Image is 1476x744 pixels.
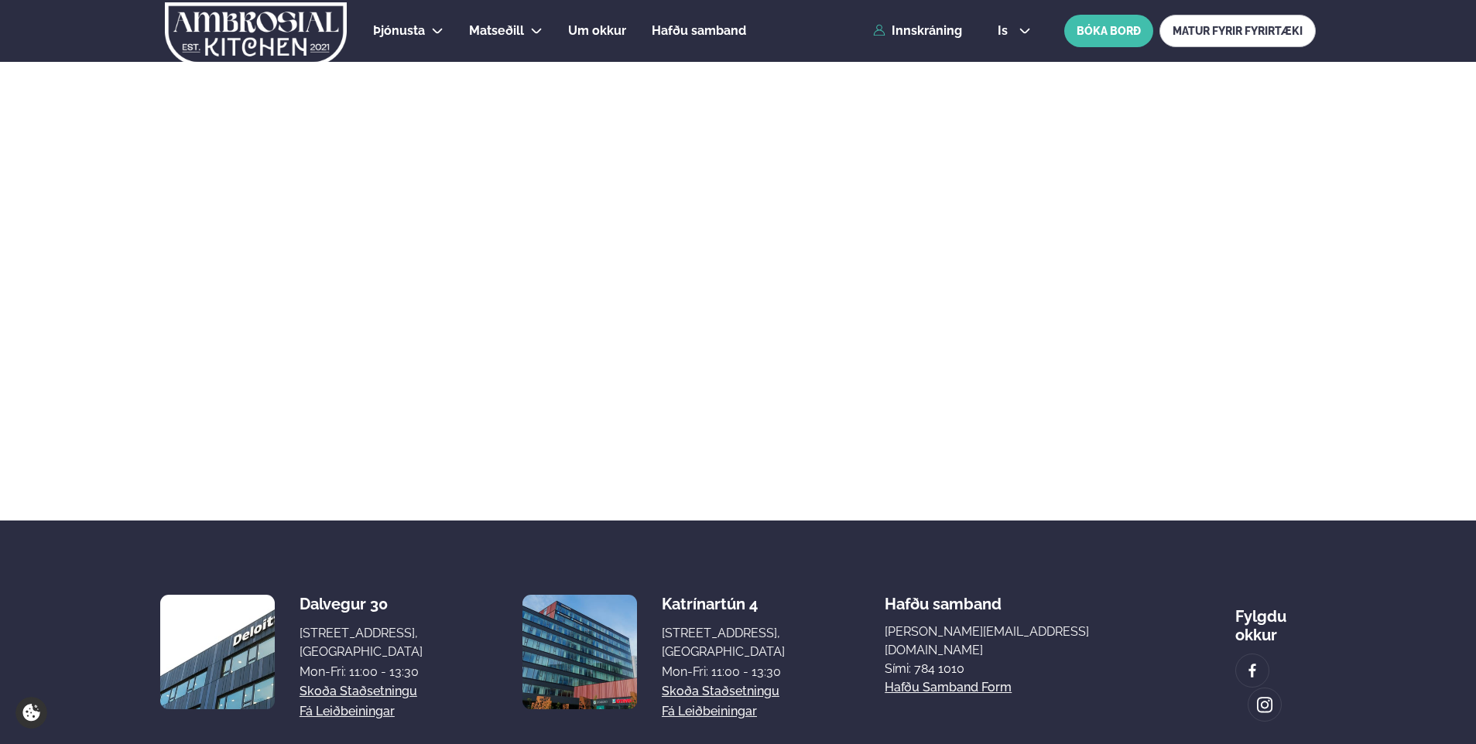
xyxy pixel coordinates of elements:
[373,23,425,38] span: Þjónusta
[885,582,1002,613] span: Hafðu samband
[469,23,524,38] span: Matseðill
[1244,662,1261,680] img: image alt
[885,623,1135,660] a: [PERSON_NAME][EMAIL_ADDRESS][DOMAIN_NAME]
[652,22,746,40] a: Hafðu samband
[885,660,1135,678] p: Sími: 784 1010
[662,624,785,661] div: [STREET_ADDRESS], [GEOGRAPHIC_DATA]
[1159,15,1316,47] a: MATUR FYRIR FYRIRTÆKI
[1236,654,1269,687] a: image alt
[662,682,779,701] a: Skoða staðsetningu
[1235,595,1316,644] div: Fylgdu okkur
[662,663,785,681] div: Mon-Fri: 11:00 - 13:30
[160,595,275,709] img: image alt
[998,25,1012,37] span: is
[662,595,785,613] div: Katrínartún 4
[300,595,423,613] div: Dalvegur 30
[373,22,425,40] a: Þjónusta
[469,22,524,40] a: Matseðill
[662,702,757,721] a: Fá leiðbeiningar
[15,697,47,729] a: Cookie settings
[300,624,423,661] div: [STREET_ADDRESS], [GEOGRAPHIC_DATA]
[300,702,395,721] a: Fá leiðbeiningar
[1248,688,1281,721] a: image alt
[568,22,626,40] a: Um okkur
[873,24,962,38] a: Innskráning
[1064,15,1153,47] button: BÓKA BORÐ
[522,595,637,709] img: image alt
[300,682,417,701] a: Skoða staðsetningu
[568,23,626,38] span: Um okkur
[300,663,423,681] div: Mon-Fri: 11:00 - 13:30
[1256,696,1273,714] img: image alt
[885,678,1012,697] a: Hafðu samband form
[652,23,746,38] span: Hafðu samband
[163,2,348,66] img: logo
[985,25,1043,37] button: is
